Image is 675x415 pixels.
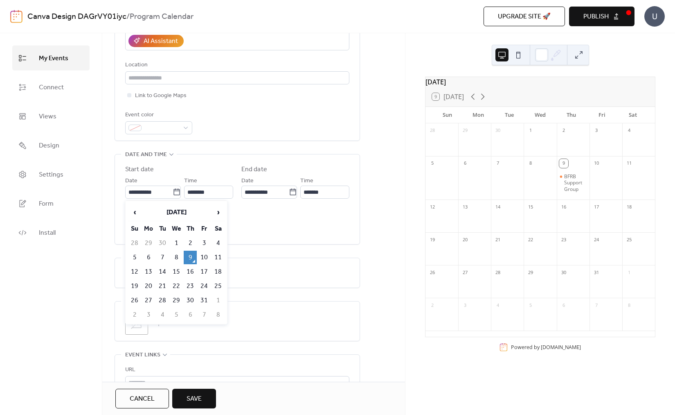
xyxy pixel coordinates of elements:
[198,236,211,250] td: 3
[241,176,254,186] span: Date
[170,294,183,307] td: 29
[526,301,535,310] div: 5
[184,294,197,307] td: 30
[128,204,141,220] span: ‹
[587,107,618,123] div: Fri
[142,204,211,221] th: [DATE]
[125,350,160,360] span: Event links
[300,176,313,186] span: Time
[170,265,183,279] td: 15
[592,301,601,310] div: 7
[428,159,437,168] div: 5
[125,150,167,160] span: Date and time
[128,265,141,279] td: 12
[557,173,589,193] div: BFRB Support Group
[144,36,178,46] div: AI Assistant
[135,91,187,101] span: Link to Google Maps
[125,176,137,186] span: Date
[211,279,225,293] td: 25
[187,394,202,404] span: Save
[617,107,648,123] div: Sat
[130,394,155,404] span: Cancel
[428,268,437,277] div: 26
[559,126,568,135] div: 2
[156,279,169,293] td: 21
[493,301,502,310] div: 4
[126,9,130,25] b: /
[461,301,470,310] div: 3
[170,251,183,264] td: 8
[156,308,169,322] td: 4
[128,279,141,293] td: 19
[39,197,54,210] span: Form
[184,279,197,293] td: 23
[526,202,535,211] div: 15
[592,268,601,277] div: 31
[493,235,502,244] div: 21
[211,222,225,236] th: Sa
[592,235,601,244] div: 24
[198,308,211,322] td: 7
[125,110,191,120] div: Event color
[184,176,197,186] span: Time
[184,251,197,264] td: 9
[526,159,535,168] div: 8
[498,12,551,22] span: Upgrade site 🚀
[212,204,224,220] span: ›
[425,77,655,87] div: [DATE]
[142,308,155,322] td: 3
[484,7,565,26] button: Upgrade site 🚀
[211,265,225,279] td: 18
[525,107,556,123] div: Wed
[128,35,184,47] button: AI Assistant
[125,165,154,175] div: Start date
[142,251,155,264] td: 6
[156,236,169,250] td: 30
[12,45,90,70] a: My Events
[142,294,155,307] td: 27
[198,251,211,264] td: 10
[559,268,568,277] div: 30
[115,389,169,408] button: Cancel
[559,301,568,310] div: 6
[27,9,126,25] a: Canva Design DAGrVY01iyc
[556,107,587,123] div: Thu
[428,301,437,310] div: 2
[125,365,348,375] div: URL
[128,308,141,322] td: 2
[559,235,568,244] div: 23
[128,251,141,264] td: 5
[39,168,63,181] span: Settings
[211,308,225,322] td: 8
[211,236,225,250] td: 4
[128,236,141,250] td: 28
[564,173,586,193] div: BFRB Support Group
[12,75,90,100] a: Connect
[461,235,470,244] div: 20
[12,162,90,187] a: Settings
[625,235,634,244] div: 25
[583,12,609,22] span: Publish
[39,52,68,65] span: My Events
[625,159,634,168] div: 11
[198,222,211,236] th: Fr
[184,308,197,322] td: 6
[493,159,502,168] div: 7
[198,279,211,293] td: 24
[142,279,155,293] td: 20
[493,268,502,277] div: 28
[569,7,634,26] button: Publish
[461,159,470,168] div: 6
[461,202,470,211] div: 13
[241,165,267,175] div: End date
[39,81,64,94] span: Connect
[172,389,216,408] button: Save
[592,159,601,168] div: 10
[541,344,581,351] a: [DOMAIN_NAME]
[156,294,169,307] td: 28
[526,268,535,277] div: 29
[432,107,463,123] div: Sun
[428,235,437,244] div: 19
[625,268,634,277] div: 1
